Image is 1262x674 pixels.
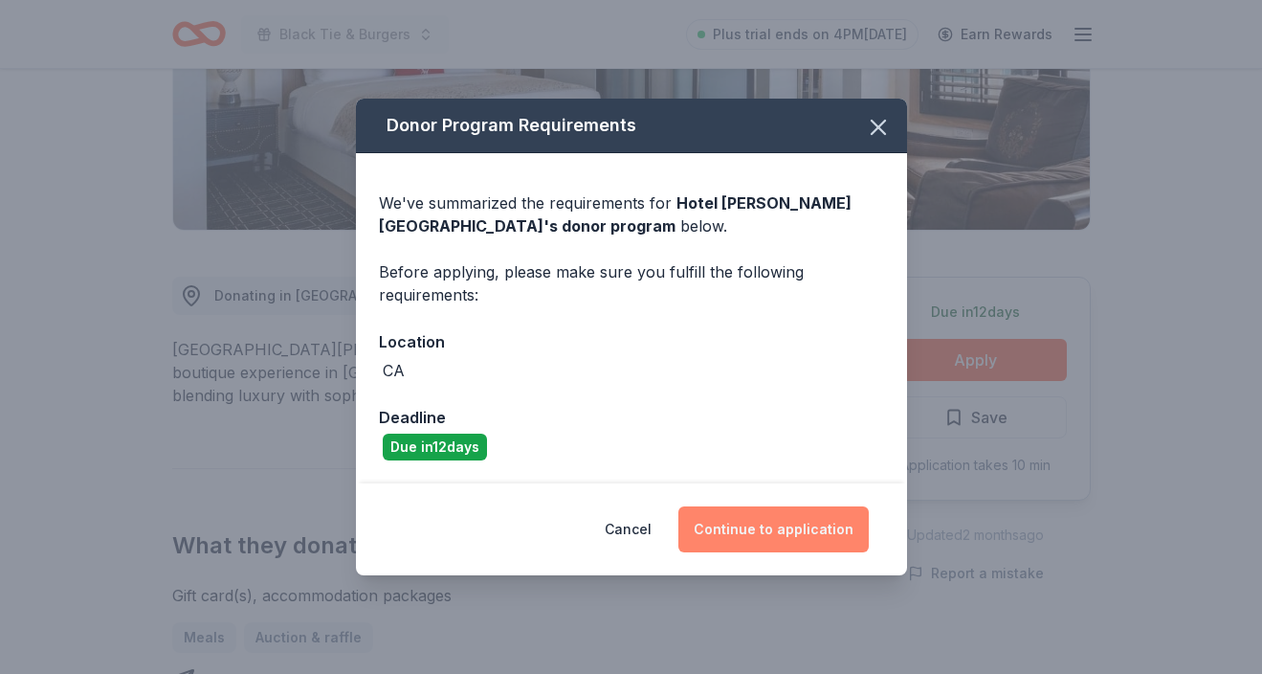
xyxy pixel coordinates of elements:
[383,434,487,461] div: Due in 12 days
[356,99,907,153] div: Donor Program Requirements
[605,506,652,552] button: Cancel
[379,329,884,354] div: Location
[379,260,884,306] div: Before applying, please make sure you fulfill the following requirements:
[379,405,884,430] div: Deadline
[678,506,869,552] button: Continue to application
[379,191,884,237] div: We've summarized the requirements for below.
[383,359,405,382] div: CA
